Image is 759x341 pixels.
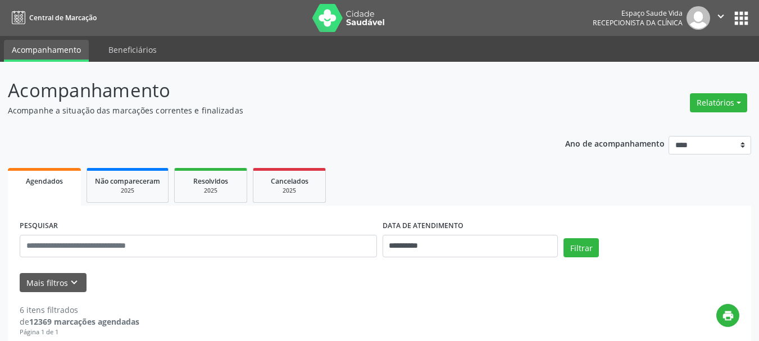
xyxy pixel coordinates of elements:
label: PESQUISAR [20,217,58,235]
p: Ano de acompanhamento [565,136,665,150]
span: Central de Marcação [29,13,97,22]
button: Mais filtroskeyboard_arrow_down [20,273,87,293]
img: img [687,6,710,30]
span: Agendados [26,176,63,186]
a: Acompanhamento [4,40,89,62]
p: Acompanhe a situação das marcações correntes e finalizadas [8,104,528,116]
button: Relatórios [690,93,747,112]
span: Resolvidos [193,176,228,186]
i: keyboard_arrow_down [68,276,80,289]
div: 2025 [95,187,160,195]
button: print [716,304,739,327]
div: 2025 [183,187,239,195]
p: Acompanhamento [8,76,528,104]
label: DATA DE ATENDIMENTO [383,217,463,235]
a: Beneficiários [101,40,165,60]
strong: 12369 marcações agendadas [29,316,139,327]
div: de [20,316,139,328]
a: Central de Marcação [8,8,97,27]
button: apps [731,8,751,28]
i: print [722,310,734,322]
button: Filtrar [563,238,599,257]
div: 6 itens filtrados [20,304,139,316]
div: 2025 [261,187,317,195]
i:  [715,10,727,22]
span: Não compareceram [95,176,160,186]
span: Cancelados [271,176,308,186]
div: Espaço Saude Vida [593,8,683,18]
span: Recepcionista da clínica [593,18,683,28]
div: Página 1 de 1 [20,328,139,337]
button:  [710,6,731,30]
